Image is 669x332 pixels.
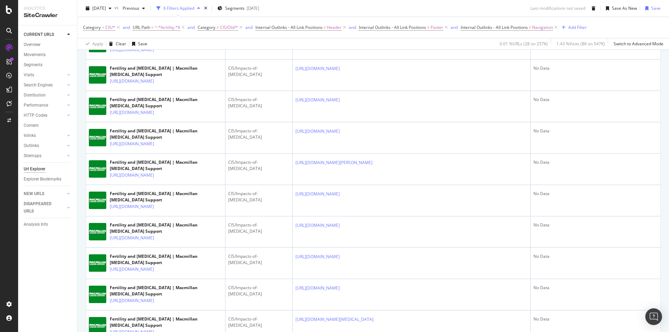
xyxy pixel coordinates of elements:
[529,24,531,30] span: ≠
[198,24,215,30] span: Category
[110,65,222,78] div: Fertility and [MEDICAL_DATA] | Macmillan [MEDICAL_DATA] Support
[349,24,356,30] div: and
[24,221,72,228] a: Analysis Info
[228,285,290,297] div: CIS/Impacts-of-[MEDICAL_DATA]
[151,24,154,30] span: =
[24,102,65,109] a: Performance
[129,38,147,49] button: Save
[110,253,222,266] div: Fertility and [MEDICAL_DATA] | Macmillan [MEDICAL_DATA] Support
[110,159,222,172] div: Fertility and [MEDICAL_DATA] | Macmillan [MEDICAL_DATA] Support
[89,66,106,84] img: main image
[92,41,103,47] div: Apply
[24,61,43,69] div: Segments
[651,5,661,11] div: Save
[24,31,54,38] div: CURRENT URLS
[24,190,44,198] div: NEW URLS
[533,128,658,134] div: No Data
[24,152,65,160] a: Sitemaps
[533,316,658,322] div: No Data
[89,160,106,178] img: main image
[106,38,126,49] button: Clear
[110,203,154,210] a: [URL][DOMAIN_NAME]
[110,96,222,109] div: Fertility and [MEDICAL_DATA] | Macmillan [MEDICAL_DATA] Support
[324,24,326,30] span: ≠
[295,253,340,260] a: [URL][DOMAIN_NAME]
[228,159,290,172] div: CIS/Impacts-of-[MEDICAL_DATA]
[24,92,65,99] a: Distribution
[228,253,290,266] div: CIS/Impacts-of-[MEDICAL_DATA]
[24,165,72,173] a: Url Explorer
[24,142,65,149] a: Outlinks
[295,316,374,323] a: [URL][DOMAIN_NAME][MEDICAL_DATA]
[245,24,253,31] button: and
[24,221,48,228] div: Analysis Info
[24,51,46,59] div: Movements
[24,41,40,48] div: Overview
[110,266,154,273] a: [URL][DOMAIN_NAME]
[24,132,65,139] a: Inlinks
[83,38,103,49] button: Apply
[225,5,245,11] span: Segments
[24,132,36,139] div: Inlinks
[102,24,104,30] span: =
[110,316,222,329] div: Fertility and [MEDICAL_DATA] | Macmillan [MEDICAL_DATA] Support
[533,96,658,103] div: No Data
[24,165,45,173] div: Url Explorer
[228,191,290,203] div: CIS/Impacts-of-[MEDICAL_DATA]
[138,41,147,47] div: Save
[614,41,663,47] div: Switch to Advanced Mode
[228,222,290,234] div: CIS/Impacts-of-[MEDICAL_DATA]
[24,122,39,129] div: Content
[228,128,290,140] div: CIS/Impacts-of-[MEDICAL_DATA]
[327,23,341,32] span: Header
[110,140,154,147] a: [URL][DOMAIN_NAME]
[611,38,663,49] button: Switch to Advanced Mode
[154,3,203,14] button: 6 Filters Applied
[216,24,219,30] span: ≠
[110,78,154,85] a: [URL][DOMAIN_NAME]
[24,41,72,48] a: Overview
[89,98,106,115] img: main image
[110,109,154,116] a: [URL][DOMAIN_NAME]
[24,92,46,99] div: Distribution
[24,176,72,183] a: Explorer Bookmarks
[110,234,154,241] a: [URL][DOMAIN_NAME]
[89,286,106,303] img: main image
[105,23,115,32] span: CIS/*
[89,129,106,146] img: main image
[612,5,637,11] div: Save As New
[427,24,430,30] span: ≠
[114,5,120,10] span: vs
[187,24,195,31] button: and
[24,61,72,69] a: Segments
[255,24,323,30] span: Internal Outlinks - All Link Positions
[500,41,548,47] div: 0.01 % URLs ( 28 on 257K )
[24,31,65,38] a: CURRENT URLS
[295,191,340,198] a: [URL][DOMAIN_NAME]
[245,24,253,30] div: and
[110,46,154,53] a: [URL][DOMAIN_NAME]
[295,65,340,72] a: [URL][DOMAIN_NAME]
[461,24,528,30] span: Internal Outlinks - All Link Positions
[349,24,356,31] button: and
[568,24,587,30] div: Add Filter
[123,24,130,31] button: and
[643,3,661,14] button: Save
[24,112,47,119] div: HTTP Codes
[247,5,259,11] div: [DATE]
[24,11,71,20] div: SiteCrawler
[24,152,41,160] div: Sitemaps
[89,254,106,272] img: main image
[110,297,154,304] a: [URL][DOMAIN_NAME]
[110,191,222,203] div: Fertility and [MEDICAL_DATA] | Macmillan [MEDICAL_DATA] Support
[24,190,65,198] a: NEW URLS
[295,128,340,135] a: [URL][DOMAIN_NAME]
[228,65,290,78] div: CIS/Impacts-of-[MEDICAL_DATA]
[295,96,340,103] a: [URL][DOMAIN_NAME]
[359,24,426,30] span: Internal Outlinks - All Link Positions
[533,222,658,228] div: No Data
[533,191,658,197] div: No Data
[556,41,605,47] div: 1.43 % Visits ( 8K on 547K )
[110,172,154,179] a: [URL][DOMAIN_NAME]
[89,192,106,209] img: main image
